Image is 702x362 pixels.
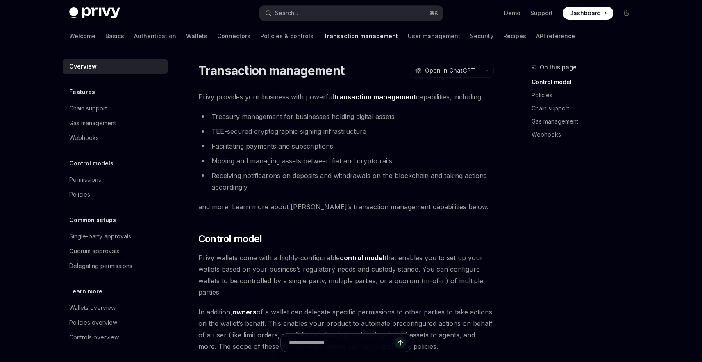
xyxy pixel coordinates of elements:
a: Demo [504,9,520,17]
a: Single-party approvals [63,229,168,244]
li: Receiving notifications on deposits and withdrawals on the blockchain and taking actions accordingly [198,170,494,193]
h5: Common setups [69,215,116,225]
span: Open in ChatGPT [425,66,475,75]
button: Search...⌘K [259,6,443,21]
a: Recipes [503,26,526,46]
a: User management [408,26,460,46]
a: Support [530,9,553,17]
a: Transaction management [323,26,398,46]
div: Policies overview [69,318,117,328]
a: Connectors [217,26,250,46]
a: Control model [532,76,640,89]
h5: Learn more [69,286,102,296]
div: Search... [275,8,298,18]
a: API reference [536,26,575,46]
strong: transaction management [334,93,416,101]
a: Policies & controls [260,26,314,46]
span: and more. Learn more about [PERSON_NAME]’s transaction management capabilities below. [198,201,494,213]
div: Permissions [69,175,101,185]
div: Controls overview [69,332,119,342]
div: Single-party approvals [69,231,131,241]
a: Wallets [186,26,207,46]
button: Toggle dark mode [620,7,633,20]
a: owners [232,308,257,316]
a: Policies overview [63,315,168,330]
li: TEE-secured cryptographic signing infrastructure [198,126,494,137]
h5: Features [69,87,95,97]
span: ⌘ K [429,10,438,16]
a: Chain support [63,101,168,116]
a: Quorum approvals [63,244,168,259]
span: Control model [198,232,262,245]
a: Webhooks [532,128,640,141]
a: Dashboard [563,7,613,20]
div: Quorum approvals [69,246,119,256]
a: Welcome [69,26,95,46]
button: Open in ChatGPT [410,64,480,78]
a: Delegating permissions [63,259,168,273]
div: Wallets overview [69,303,116,313]
li: Treasury management for businesses holding digital assets [198,111,494,122]
span: Dashboard [569,9,601,17]
a: Authentication [134,26,176,46]
span: On this page [540,62,577,72]
a: Gas management [63,116,168,131]
div: Webhooks [69,133,99,143]
a: Wallets overview [63,300,168,315]
h1: Transaction management [198,63,345,78]
a: Overview [63,59,168,74]
a: control model [340,254,384,262]
div: Gas management [69,118,116,128]
a: Basics [105,26,124,46]
h5: Control models [69,158,114,168]
a: Gas management [532,115,640,128]
a: Security [470,26,493,46]
li: Moving and managing assets between fiat and crypto rails [198,155,494,167]
div: Policies [69,190,90,199]
a: Webhooks [63,131,168,145]
div: Overview [69,62,97,71]
div: Delegating permissions [69,261,132,271]
a: Chain support [532,102,640,115]
a: Controls overview [63,330,168,345]
div: Chain support [69,103,107,113]
span: In addition, of a wallet can delegate specific permissions to other parties to take actions on th... [198,306,494,352]
button: Send message [395,337,406,348]
li: Facilitating payments and subscriptions [198,140,494,152]
a: Policies [63,187,168,202]
span: Privy provides your business with powerful capabilities, including: [198,91,494,103]
a: Permissions [63,172,168,187]
a: Policies [532,89,640,102]
img: dark logo [69,7,120,19]
span: Privy wallets come with a highly-configurable that enables you to set up your wallets based on yo... [198,252,494,298]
